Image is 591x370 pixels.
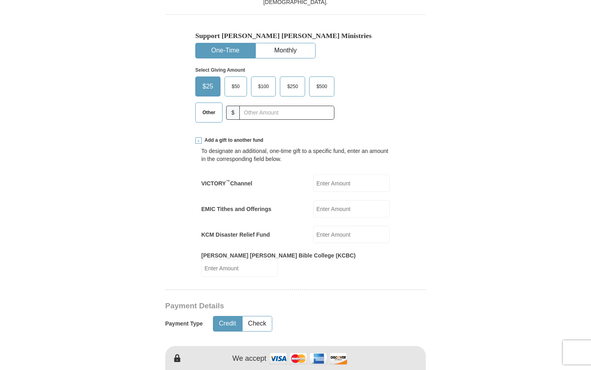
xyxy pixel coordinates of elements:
span: $50 [228,80,244,92]
h5: Support [PERSON_NAME] [PERSON_NAME] Ministries [195,32,396,40]
sup: ™ [226,179,230,184]
button: Monthly [256,43,315,58]
button: Check [243,316,272,331]
span: $100 [254,80,273,92]
label: VICTORY Channel [201,179,252,187]
span: $25 [198,80,217,92]
button: One-Time [196,43,255,58]
span: Other [198,107,219,119]
h3: Payment Details [165,302,370,311]
span: $500 [312,80,331,92]
label: EMIC Tithes and Offerings [201,205,271,213]
button: Credit [213,316,242,331]
input: Enter Amount [201,259,278,277]
label: KCM Disaster Relief Fund [201,231,270,239]
span: Add a gift to another fund [202,137,263,144]
label: [PERSON_NAME] [PERSON_NAME] Bible College (KCBC) [201,251,356,259]
span: $250 [283,80,302,92]
h5: Payment Type [165,320,203,327]
input: Other Amount [239,106,334,120]
input: Enter Amount [313,200,390,217]
h4: We accept [233,354,267,363]
strong: Select Giving Amount [195,67,245,73]
input: Enter Amount [313,175,390,192]
input: Enter Amount [313,226,390,243]
img: credit cards accepted [268,350,348,367]
span: $ [226,106,240,120]
div: To designate an additional, one-time gift to a specific fund, enter an amount in the correspondin... [201,147,390,163]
